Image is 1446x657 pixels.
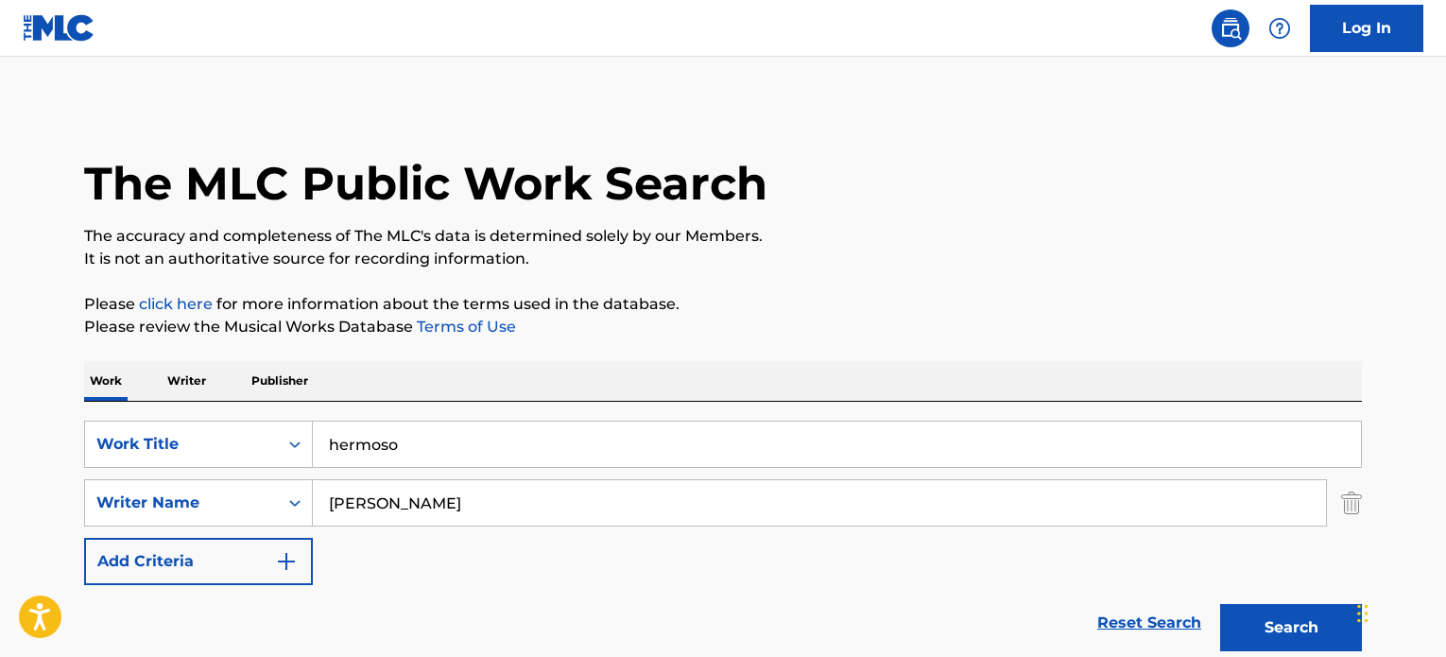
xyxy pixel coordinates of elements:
img: 9d2ae6d4665cec9f34b9.svg [275,550,298,573]
p: It is not an authoritative source for recording information. [84,248,1362,270]
p: Please review the Musical Works Database [84,316,1362,338]
div: Help [1261,9,1299,47]
p: Work [84,361,128,401]
a: Log In [1310,5,1423,52]
p: Publisher [246,361,314,401]
div: Work Title [96,433,267,456]
a: Terms of Use [413,318,516,336]
div: Writer Name [96,492,267,514]
button: Add Criteria [84,538,313,585]
img: MLC Logo [23,14,95,42]
h1: The MLC Public Work Search [84,155,767,212]
p: Writer [162,361,212,401]
div: Drag [1357,585,1369,642]
img: Delete Criterion [1341,479,1362,527]
p: Please for more information about the terms used in the database. [84,293,1362,316]
a: Public Search [1212,9,1249,47]
a: Reset Search [1088,602,1211,644]
a: click here [139,295,213,313]
iframe: Chat Widget [1351,566,1446,657]
p: The accuracy and completeness of The MLC's data is determined solely by our Members. [84,225,1362,248]
img: search [1219,17,1242,40]
img: help [1268,17,1291,40]
button: Search [1220,604,1362,651]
